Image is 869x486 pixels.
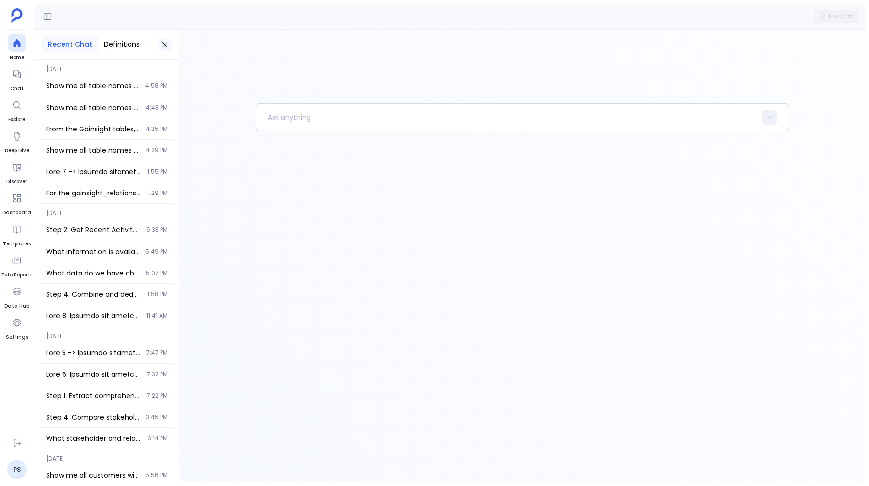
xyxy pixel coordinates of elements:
a: PS [7,460,27,479]
a: Home [8,34,26,62]
span: Data Hub [4,302,29,310]
span: 3:14 PM [148,435,168,442]
span: Step 1: Extract all enterprise customers with comprehensive health details using Customers and Co... [46,370,141,379]
a: Data Hub [4,283,29,310]
span: Settings [6,333,28,341]
span: Step 1: Extract comprehensive customer health score data and company information using Companies ... [46,391,141,401]
span: Step 4: Combine and deduplicate Key Stakeholders with recent engagements from Steps 2 and 3 Union... [46,290,142,299]
span: Step 4: Compare stakeholder engagement patterns between companies with poor health scores vs exce... [46,412,140,422]
span: 1:58 PM [147,291,168,298]
span: Discover [6,178,27,186]
span: PetaReports [1,271,32,279]
span: 4:43 PM [146,104,168,112]
span: 7:32 PM [147,371,168,378]
span: [DATE] [40,60,174,73]
span: 3:45 PM [146,413,168,421]
span: What data do we have about Key Stakeholders and Engagement Scores? Show me the tables, columns, a... [46,268,140,278]
a: Templates [3,221,31,248]
span: 6:33 PM [146,226,168,234]
span: Show me all table names and descriptions in the Gainsight data source, specifically focusing on t... [46,146,140,155]
span: 1:55 PM [147,168,168,176]
a: Explore [8,97,26,124]
span: Show me all customers with renewal dates in the next 90 days, including their current activity se... [46,470,140,480]
span: 7:22 PM [147,392,168,400]
span: [DATE] [40,449,174,463]
a: PetaReports [1,252,32,279]
span: What information is available about stakeholders and engagement scores? Show me tables, columns, ... [46,247,140,257]
span: [DATE] [40,326,174,340]
span: 4:35 PM [146,125,168,133]
a: Chat [8,65,26,93]
span: Show me all table names and descriptions in the Gainsight data source, specifically focusing on t... [46,81,140,91]
span: 5:56 PM [145,471,168,479]
span: 7:47 PM [146,349,168,356]
span: Step 1 -> Enhance customer data from previous step with comprehensive health scores and indicator... [46,348,141,357]
a: Discover [6,159,27,186]
span: 4:29 PM [146,146,168,154]
span: Chat [8,85,26,93]
button: Definitions [98,35,145,53]
span: Dashboard [2,209,31,217]
a: Deep Dive [5,128,29,155]
span: From the Gainsight tables, show me which tables have more than 20 columns. For each of these tabl... [46,124,140,134]
button: Recent Chat [42,35,98,53]
span: 5:07 PM [146,269,168,277]
span: Deep Dive [5,147,29,155]
span: 11:41 AM [146,312,168,320]
span: For the gainsight_relationship_scorecard_history table, I need to know the data fill percentages ... [46,188,142,198]
span: [DATE] [40,204,174,217]
a: Settings [6,314,28,341]
span: Templates [3,240,31,248]
span: Step 2: Get Recent Activity Engagements from last 30 days for key stakeholders identified in Step... [46,225,141,235]
a: Dashboard [2,190,31,217]
span: Step 1: Extract all enterprise customers with comprehensive health details using Customers and Co... [46,311,141,321]
span: 4:58 PM [145,82,168,90]
span: Show me all table names and descriptions in the Gainsight data source that have more than 20 colu... [46,103,140,113]
span: What stakeholder and relationship data is available? Please provide details about gainsight_perso... [46,434,142,443]
span: 1:29 PM [148,189,168,197]
img: petavue logo [11,8,23,23]
span: 5:49 PM [145,248,168,256]
span: Explore [8,116,26,124]
span: Home [8,54,26,62]
span: Step 7 -> Develop customer segmentation based on health patterns and behavioral characteristics C... [46,167,142,177]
